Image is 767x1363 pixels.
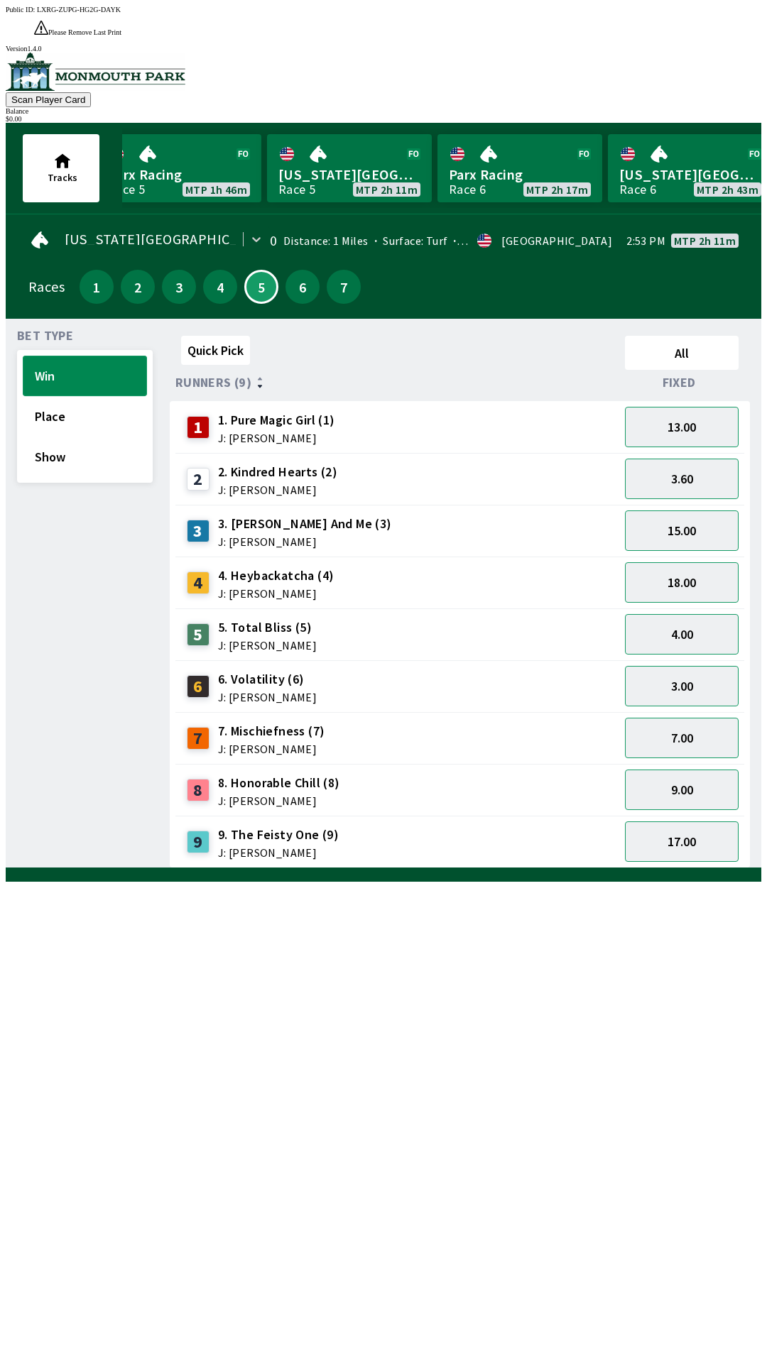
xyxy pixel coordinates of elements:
span: Surface: Turf [369,234,448,248]
button: 3 [162,270,196,304]
div: 1 [187,416,210,439]
div: 0 [270,235,277,246]
span: Tracks [48,171,77,184]
span: Show [35,449,135,465]
span: 1. Pure Magic Girl (1) [218,411,335,429]
span: [US_STATE][GEOGRAPHIC_DATA] [65,234,277,245]
span: Parx Racing [108,165,250,184]
span: 6 [289,282,316,292]
span: 1 [83,282,110,292]
span: 18.00 [668,574,696,591]
span: MTP 2h 11m [674,235,736,246]
img: venue logo [6,53,185,91]
div: $ 0.00 [6,115,761,123]
button: 4 [203,270,237,304]
div: 8 [187,779,210,801]
button: 7 [327,270,361,304]
button: 18.00 [625,562,739,603]
span: J: [PERSON_NAME] [218,743,325,755]
button: 5 [244,270,278,304]
button: Place [23,396,147,437]
span: 9. The Feisty One (9) [218,826,339,844]
span: 2 [124,282,151,292]
span: 6. Volatility (6) [218,670,317,689]
button: All [625,336,739,370]
button: 4.00 [625,614,739,655]
a: Parx RacingRace 6MTP 2h 17m [437,134,602,202]
button: Show [23,437,147,477]
div: Runners (9) [175,376,619,390]
span: Parx Racing [449,165,591,184]
span: 13.00 [668,419,696,435]
div: Race 6 [619,184,656,195]
button: Quick Pick [181,336,250,365]
span: Quick Pick [187,342,244,358]
div: Balance [6,107,761,115]
div: 9 [187,831,210,853]
a: Parx RacingRace 5MTP 1h 46m [97,134,261,202]
span: MTP 2h 43m [697,184,758,195]
span: MTP 2h 11m [356,184,418,195]
span: Place [35,408,135,425]
span: J: [PERSON_NAME] [218,484,337,496]
span: MTP 2h 17m [526,184,588,195]
button: 17.00 [625,821,739,862]
span: 4.00 [671,626,693,642]
div: Race 5 [278,184,315,195]
span: 3.00 [671,678,693,694]
span: [US_STATE][GEOGRAPHIC_DATA] [619,165,761,184]
span: 9.00 [671,782,693,798]
span: 2:53 PM [626,235,665,246]
span: Track Condition: Fast [447,234,570,248]
button: 3.00 [625,666,739,706]
div: Public ID: [6,6,761,13]
span: All [631,345,732,361]
div: Race 6 [449,184,486,195]
button: Tracks [23,134,99,202]
span: 4 [207,282,234,292]
a: [US_STATE][GEOGRAPHIC_DATA]Race 5MTP 2h 11m [267,134,432,202]
div: Version 1.4.0 [6,45,761,53]
span: 5. Total Bliss (5) [218,618,317,637]
span: 17.00 [668,833,696,850]
button: 2 [121,270,155,304]
span: J: [PERSON_NAME] [218,795,340,806]
span: 5 [249,283,273,290]
span: 3 [165,282,192,292]
span: J: [PERSON_NAME] [218,691,317,703]
div: 3 [187,520,210,542]
span: 7. Mischiefness (7) [218,722,325,740]
span: J: [PERSON_NAME] [218,847,339,858]
span: 7.00 [671,730,693,746]
button: 1 [80,270,114,304]
div: Races [28,281,65,292]
span: J: [PERSON_NAME] [218,640,317,651]
span: MTP 1h 46m [185,184,247,195]
span: 4. Heybackatcha (4) [218,566,334,585]
div: Fixed [619,376,744,390]
span: Fixed [663,377,696,388]
div: Race 5 [108,184,145,195]
span: J: [PERSON_NAME] [218,588,334,599]
button: 7.00 [625,718,739,758]
span: LXRG-ZUPG-HG2G-DAYK [37,6,121,13]
button: Win [23,356,147,396]
span: 7 [330,282,357,292]
button: 3.60 [625,459,739,499]
button: 9.00 [625,770,739,810]
div: 5 [187,623,210,646]
span: J: [PERSON_NAME] [218,536,392,547]
div: [GEOGRAPHIC_DATA] [501,235,612,246]
span: Runners (9) [175,377,251,388]
button: 6 [285,270,320,304]
div: 6 [187,675,210,698]
div: 2 [187,468,210,491]
span: J: [PERSON_NAME] [218,432,335,444]
span: 8. Honorable Chill (8) [218,774,340,792]
span: 15.00 [668,522,696,539]
span: 2. Kindred Hearts (2) [218,463,337,481]
span: 3. [PERSON_NAME] And Me (3) [218,515,392,533]
span: 3.60 [671,471,693,487]
span: Bet Type [17,330,73,341]
div: 7 [187,727,210,750]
